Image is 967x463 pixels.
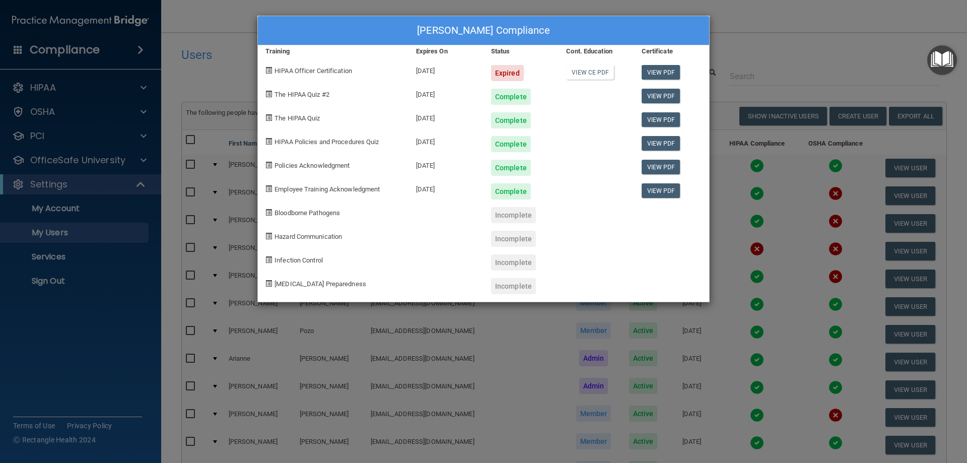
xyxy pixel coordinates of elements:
a: View PDF [642,89,680,103]
div: Incomplete [491,231,536,247]
div: Expired [491,65,524,81]
div: [DATE] [408,57,483,81]
div: [DATE] [408,81,483,105]
div: [PERSON_NAME] Compliance [258,16,709,45]
a: View CE PDF [566,65,614,80]
div: Complete [491,136,531,152]
div: [DATE] [408,176,483,200]
span: Policies Acknowledgment [274,162,350,169]
a: View PDF [642,183,680,198]
div: Status [483,45,559,57]
a: View PDF [642,160,680,174]
button: Open Resource Center [927,45,957,75]
div: Incomplete [491,254,536,271]
span: The HIPAA Quiz #2 [274,91,329,98]
a: View PDF [642,136,680,151]
div: Complete [491,183,531,200]
div: [DATE] [408,105,483,128]
div: Certificate [634,45,709,57]
span: Hazard Communication [274,233,342,240]
span: Bloodborne Pathogens [274,209,340,217]
span: HIPAA Policies and Procedures Quiz [274,138,379,146]
div: [DATE] [408,128,483,152]
span: HIPAA Officer Certification [274,67,352,75]
a: View PDF [642,65,680,80]
span: [MEDICAL_DATA] Preparedness [274,280,366,288]
div: Complete [491,89,531,105]
a: View PDF [642,112,680,127]
span: The HIPAA Quiz [274,114,320,122]
div: Cont. Education [559,45,634,57]
div: Complete [491,112,531,128]
span: Infection Control [274,256,323,264]
div: Expires On [408,45,483,57]
div: Training [258,45,408,57]
div: [DATE] [408,152,483,176]
div: Incomplete [491,207,536,223]
div: Incomplete [491,278,536,294]
span: Employee Training Acknowledgment [274,185,380,193]
div: Complete [491,160,531,176]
